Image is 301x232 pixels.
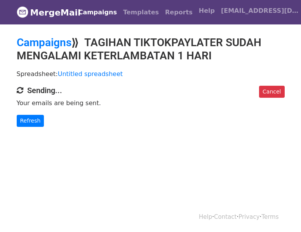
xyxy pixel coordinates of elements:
a: Templates [120,5,162,20]
a: Privacy [238,213,259,220]
a: Help [199,213,212,220]
h4: Sending... [17,86,285,95]
p: Your emails are being sent. [17,99,285,107]
h2: ⟫ TAGIHAN TIKTOKPAYLATER SUDAH MENGALAMI KETERLAMBATAN 1 HARI [17,36,285,62]
a: Cancel [259,86,284,98]
a: Contact [214,213,237,220]
img: MergeMail logo [17,6,28,18]
a: Refresh [17,115,44,127]
a: MergeMail [17,4,69,21]
a: Untitled spreadsheet [58,70,123,78]
a: Help [196,3,218,19]
p: Spreadsheet: [17,70,285,78]
a: Campaigns [17,36,71,49]
a: Reports [162,5,196,20]
a: Campaigns [75,5,120,20]
a: Terms [261,213,278,220]
span: [EMAIL_ADDRESS][DOMAIN_NAME] [221,6,299,16]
